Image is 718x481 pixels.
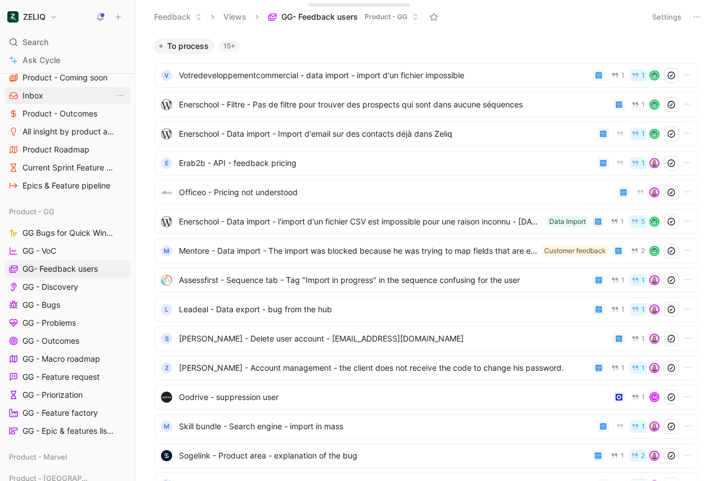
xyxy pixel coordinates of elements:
[179,215,542,228] span: Enerschool - Data import - l'import d'un fichier CSV est impossible pour une raison inconnu - [DATE]
[179,449,588,462] span: Sogelink - Product area - explanation of the bug
[155,92,698,117] a: logoEnerschool - Filtre - Pas de filtre pour trouver des prospects qui sont dans aucune séquences...
[23,144,89,155] span: Product Roadmap
[641,248,645,254] span: 2
[23,371,100,383] span: GG - Feature request
[5,350,131,367] a: GG - Macro roadmap
[629,449,647,462] button: 2
[621,218,624,225] span: 1
[629,98,647,111] button: 1
[650,247,658,255] img: avatar
[23,245,56,257] span: GG - VoC
[23,353,100,365] span: GG - Macro roadmap
[23,317,76,329] span: GG - Problems
[5,141,131,158] a: Product Roadmap
[155,63,698,88] a: vVotredeveloppementcommercial - data import - import d'un fichier impossible11avatar
[609,69,627,82] button: 1
[641,394,645,401] span: 1
[23,407,98,419] span: GG - Feature factory
[650,422,658,430] img: avatar
[5,159,131,176] a: Current Sprint Feature pipeline
[5,203,131,439] div: Product - GGGG Bugs for Quick Wins daysGG - VoCGG- Feedback usersGG - DiscoveryGG - BugsGG - Prob...
[5,314,131,331] a: GG - Problems
[365,11,407,23] span: Product - GG
[23,299,60,311] span: GG - Bugs
[650,101,658,109] img: avatar
[218,8,252,25] button: Views
[5,448,131,469] div: Product - Marvel
[621,277,625,284] span: 1
[23,162,116,173] span: Current Sprint Feature pipeline
[5,9,60,25] button: ZELIQZELIQ
[161,421,172,432] div: M
[5,177,131,194] a: Epics & Feature pipeline
[650,393,658,401] div: M
[23,12,46,22] h1: ZELIQ
[650,335,658,343] img: avatar
[179,127,593,141] span: Enerschool - Data import - Import d'email sur des contacts déjà dans Zeliq
[161,245,172,257] div: M
[9,451,67,462] span: Product - Marvel
[629,128,647,140] button: 1
[155,385,698,410] a: logoOodrive - suppression user1M
[5,422,131,439] a: GG - Epic & features listing
[629,215,647,228] button: 5
[161,128,172,140] img: logo
[650,188,658,196] img: avatar
[5,386,131,403] a: GG - Priorization
[7,11,19,23] img: ZELIQ
[544,245,606,257] div: Customer feedback
[641,277,645,284] span: 1
[641,306,645,313] span: 1
[650,218,658,226] img: avatar
[5,296,131,313] a: GG - Bugs
[650,452,658,460] img: avatar
[650,305,658,313] img: avatar
[161,99,172,110] img: logo
[155,414,698,439] a: MSkill bundle - Search engine - import in mass1avatar
[161,362,172,374] div: z
[5,52,131,69] a: Ask Cycle
[621,452,624,459] span: 1
[629,332,647,345] button: 1
[155,180,698,205] a: logoOfficeo - Pricing not understoodavatar
[641,160,645,167] span: 1
[5,224,131,241] a: GG Bugs for Quick Wins days
[161,450,172,461] img: logo
[641,365,645,371] span: 1
[641,131,645,137] span: 1
[549,216,586,227] div: Data Import
[629,362,647,374] button: 1
[155,326,698,351] a: S[PERSON_NAME] - Delete user account - [EMAIL_ADDRESS][DOMAIN_NAME]1avatar
[161,275,172,286] img: logo
[5,404,131,421] a: GG - Feature factory
[161,304,172,315] div: L
[609,303,627,316] button: 1
[154,38,214,54] button: To process
[179,420,593,433] span: Skill bundle - Search engine - import in mass
[5,105,131,122] a: Product - Outcomes
[609,362,627,374] button: 1
[23,108,97,119] span: Product - Outcomes
[23,263,98,275] span: GG- Feedback users
[647,9,686,25] button: Settings
[5,123,131,140] a: All insight by product areas
[641,101,645,108] span: 1
[161,216,172,227] img: logo
[608,449,626,462] button: 1
[179,244,537,258] span: Mentore - Data import - The import was blocked because he was trying to map fields that are empty...
[161,333,172,344] div: S
[650,130,658,138] img: avatar
[219,41,240,52] div: 15+
[629,391,647,403] button: 1
[5,332,131,349] a: GG - Outcomes
[629,303,647,316] button: 1
[641,218,645,225] span: 5
[115,90,126,101] button: View actions
[179,361,589,375] span: [PERSON_NAME] - Account management - the client does not receive the code to change his password.
[155,239,698,263] a: MMentore - Data import - The import was blocked because he was trying to map fields that are empt...
[179,98,609,111] span: Enerschool - Filtre - Pas de filtre pour trouver des prospects qui sont dans aucune séquences
[650,364,658,372] img: avatar
[5,278,131,295] a: GG - Discovery
[9,206,55,217] span: Product - GG
[629,69,647,82] button: 1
